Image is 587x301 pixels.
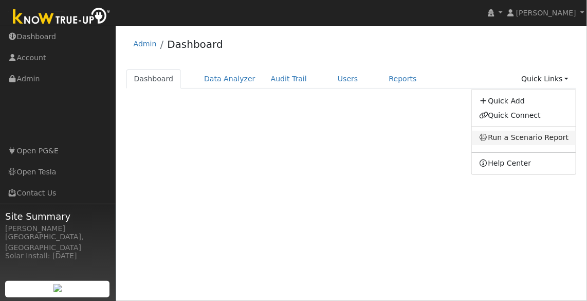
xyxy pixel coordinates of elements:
span: Site Summary [5,209,110,223]
a: Users [330,69,366,88]
img: Know True-Up [8,6,116,29]
img: retrieve [53,284,62,292]
a: Reports [381,69,425,88]
div: [GEOGRAPHIC_DATA], [GEOGRAPHIC_DATA] [5,232,110,253]
a: Data Analyzer [196,69,263,88]
a: Quick Add [472,94,576,108]
a: Audit Trail [263,69,315,88]
a: Dashboard [167,38,223,50]
a: Help Center [472,156,576,171]
a: Run a Scenario Report [472,131,576,145]
a: Admin [134,40,157,48]
a: Quick Connect [472,108,576,122]
div: [PERSON_NAME] [5,223,110,234]
div: Solar Install: [DATE] [5,251,110,261]
span: [PERSON_NAME] [516,9,576,17]
a: Quick Links [513,69,576,88]
a: Dashboard [126,69,181,88]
